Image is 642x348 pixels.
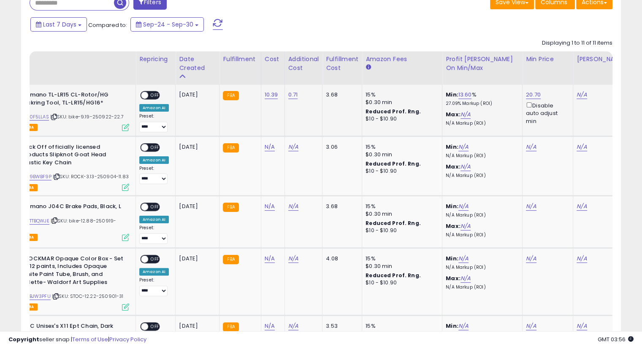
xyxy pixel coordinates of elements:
a: N/A [577,202,587,211]
small: FBA [223,322,238,332]
a: N/A [265,202,275,211]
a: N/A [461,274,471,283]
div: 15% [366,322,436,330]
b: Shimano J04C Brake Pads, Black, L [22,203,124,213]
div: 4.08 [326,255,355,262]
div: % [446,91,516,107]
a: 20.70 [526,91,541,99]
a: N/A [461,222,471,230]
span: OFF [148,203,162,211]
a: N/A [265,322,275,330]
a: 13.60 [458,91,472,99]
small: FBA [223,255,238,264]
a: N/A [461,110,471,119]
div: Preset: [139,166,169,185]
b: Reduced Prof. Rng. [366,272,421,279]
a: N/A [265,254,275,263]
div: Amazon AI [139,216,169,223]
a: N/A [288,254,298,263]
div: Title [0,55,132,64]
b: Reduced Prof. Rng. [366,160,421,167]
span: Compared to: [88,21,127,29]
div: [DATE] [179,91,213,99]
span: | SKU: bike-9.19-250922-22.7 [50,113,124,120]
div: 3.68 [326,91,355,99]
p: N/A Markup (ROI) [446,232,516,238]
a: N/A [288,143,298,151]
a: N/A [461,163,471,171]
a: N/A [577,322,587,330]
button: Last 7 Days [30,17,87,32]
p: 27.09% Markup (ROI) [446,101,516,107]
div: [DATE] [179,203,213,210]
a: B00BJW3PFU [20,293,51,300]
div: seller snap | | [8,336,146,344]
span: OFF [148,92,162,99]
span: OFF [148,255,162,262]
p: N/A Markup (ROI) [446,284,516,290]
a: B0D9BWBF9P [20,173,51,180]
b: Max: [446,274,461,282]
span: FBA [23,303,38,311]
b: Max: [446,110,461,118]
a: Terms of Use [72,335,108,343]
div: 15% [366,203,436,210]
b: Max: [446,222,461,230]
div: $10 - $10.90 [366,279,436,286]
button: Sep-24 - Sep-30 [130,17,204,32]
div: ASIN: [3,91,129,130]
a: N/A [577,91,587,99]
b: Min: [446,143,458,151]
div: $0.30 min [366,210,436,218]
a: B00TTBQWJE [20,217,49,225]
b: Min: [446,254,458,262]
span: | SKU: STOC-12.22-250901-31 [52,293,124,300]
p: N/A Markup (ROI) [446,212,516,218]
div: 3.68 [326,203,355,210]
a: N/A [458,322,469,330]
small: FBA [223,203,238,212]
a: N/A [288,202,298,211]
div: $10 - $10.90 [366,115,436,123]
a: N/A [526,254,536,263]
div: Displaying 1 to 11 of 11 items [542,39,612,47]
b: Min: [446,91,458,99]
div: Repricing [139,55,172,64]
div: Amazon AI [139,104,169,112]
p: N/A Markup (ROI) [446,173,516,179]
p: N/A Markup (ROI) [446,120,516,126]
b: Min: [446,322,458,330]
a: N/A [288,322,298,330]
div: ASIN: [3,203,129,240]
div: $10 - $10.90 [366,168,436,175]
div: Preset: [139,277,169,296]
b: KMC Unisex's X11 Ept Chain, Dark Silver, 118 Link [22,322,124,340]
div: Profit [PERSON_NAME] on Min/Max [446,55,519,72]
strong: Copyright [8,335,39,343]
span: | SKU: ROCK-3.13-250904-11.83 [53,173,129,180]
span: OFF [148,323,162,330]
div: Disable auto adjust min [526,101,566,125]
a: N/A [577,143,587,151]
b: Min: [446,202,458,210]
a: 0.71 [288,91,298,99]
div: $0.30 min [366,151,436,158]
div: Date Created [179,55,216,72]
a: N/A [577,254,587,263]
span: FBA [23,234,38,241]
a: B000F5LLAS [20,113,49,120]
div: [DATE] [179,143,213,151]
div: Fulfillment [223,55,257,64]
b: Reduced Prof. Rng. [366,108,421,115]
div: 15% [366,91,436,99]
b: STOCKMAR Opaque Color Box - Set of 12 paints, Includes Opaque White Paint Tube, Brush, and Palett... [22,255,124,288]
div: [PERSON_NAME] [577,55,627,64]
b: Reduced Prof. Rng. [366,220,421,227]
a: N/A [526,202,536,211]
div: 3.06 [326,143,355,151]
div: $10 - $10.90 [366,227,436,234]
span: OFF [148,144,162,151]
span: FBA [23,124,38,131]
div: 3.53 [326,322,355,330]
a: N/A [526,322,536,330]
